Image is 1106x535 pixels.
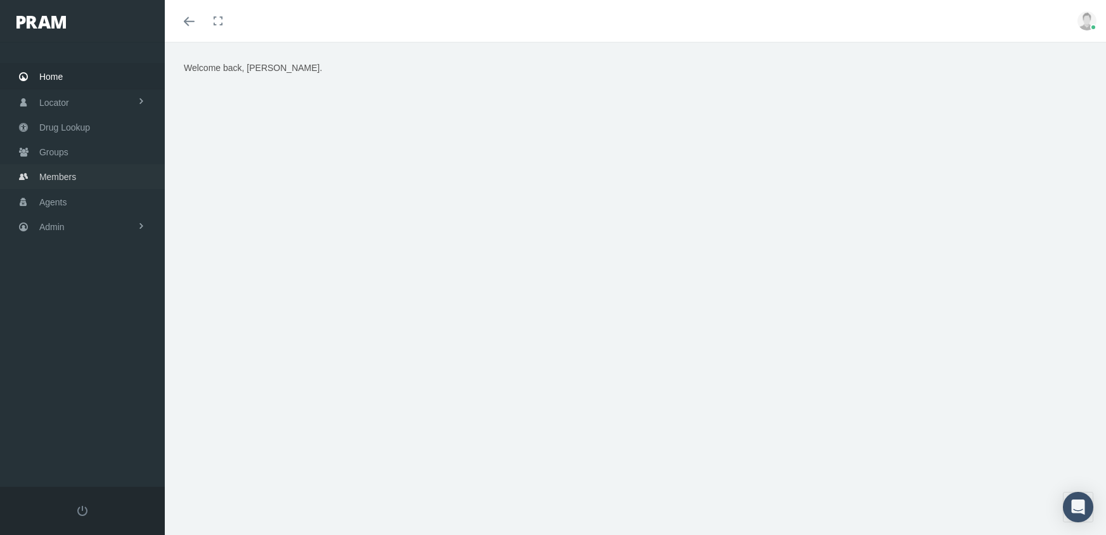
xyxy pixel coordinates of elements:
[39,140,68,164] span: Groups
[16,16,66,29] img: PRAM_20_x_78.png
[39,190,67,214] span: Agents
[39,215,65,239] span: Admin
[1063,492,1093,522] div: Open Intercom Messenger
[39,91,69,115] span: Locator
[39,115,90,139] span: Drug Lookup
[184,63,322,73] span: Welcome back, [PERSON_NAME].
[1077,11,1096,30] img: user-placeholder.jpg
[39,165,76,189] span: Members
[39,65,63,89] span: Home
